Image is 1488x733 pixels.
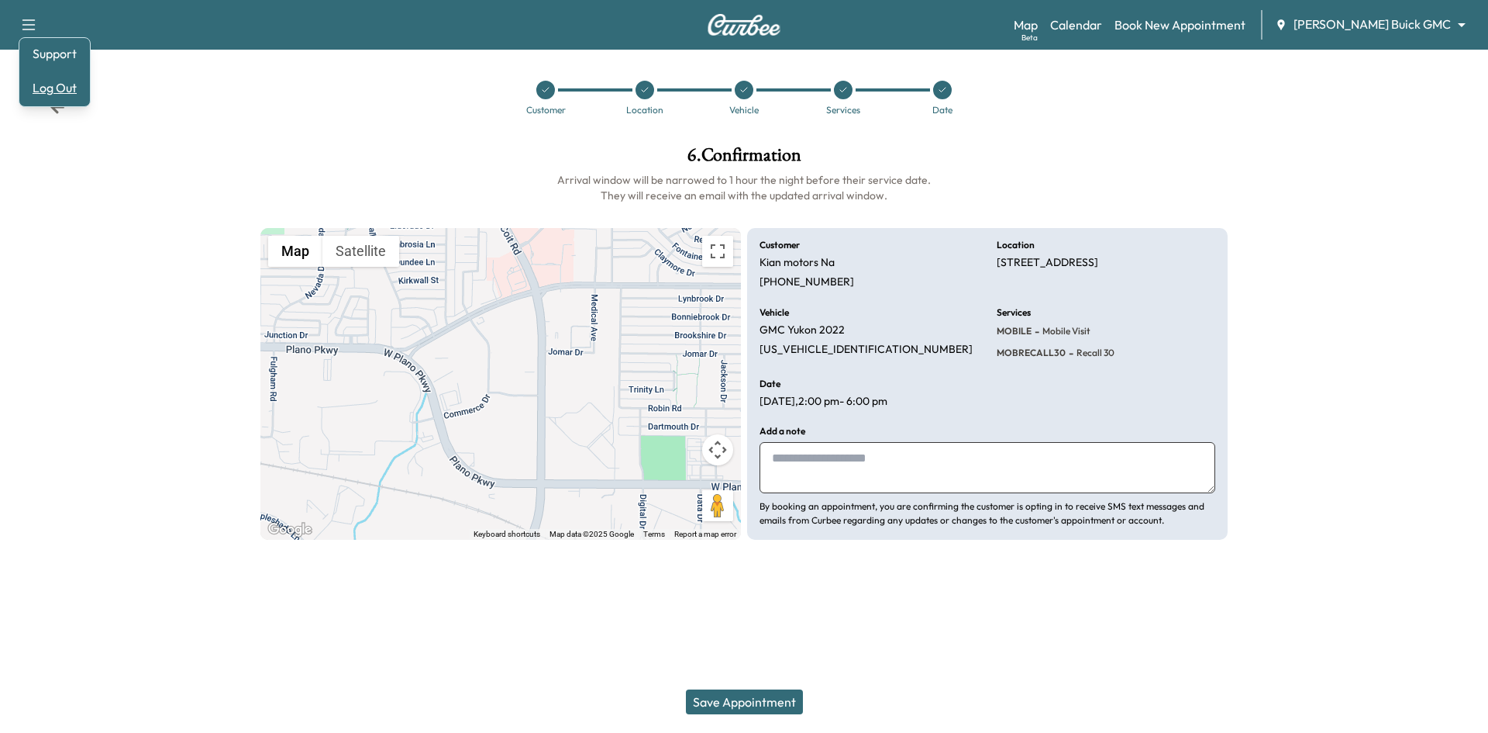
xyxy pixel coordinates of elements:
p: [PHONE_NUMBER] [759,275,854,289]
span: Mobile Visit [1039,325,1090,337]
div: Location [626,105,663,115]
div: Date [932,105,952,115]
span: - [1032,323,1039,339]
a: Report a map error [674,530,736,538]
span: - [1066,345,1073,361]
h6: Services [997,308,1031,317]
a: MapBeta [1014,16,1038,34]
span: Map data ©2025 Google [549,530,634,538]
p: [STREET_ADDRESS] [997,256,1098,270]
div: Vehicle [729,105,759,115]
span: [PERSON_NAME] Buick GMC [1293,16,1451,33]
span: Recall 30 [1073,347,1114,359]
button: Log Out [26,75,84,100]
button: Keyboard shortcuts [474,529,540,540]
button: Show satellite imagery [322,236,399,267]
div: Beta [1021,32,1038,43]
a: Terms (opens in new tab) [643,530,665,538]
span: MOBILE [997,325,1032,337]
h6: Date [759,379,780,389]
a: Open this area in Google Maps (opens a new window) [264,520,315,540]
p: Kian motors Na [759,256,835,270]
button: Show street map [268,236,322,267]
div: Customer [526,105,566,115]
h6: Location [997,240,1035,250]
button: Map camera controls [702,434,733,465]
h6: Add a note [759,427,805,436]
span: MOBRECALL30 [997,347,1066,359]
p: GMC Yukon 2022 [759,323,845,337]
button: Toggle fullscreen view [702,236,733,267]
h6: Arrival window will be narrowed to 1 hour the night before their service date. They will receive ... [260,172,1228,203]
button: Drag Pegman onto the map to open Street View [702,490,733,521]
h6: Customer [759,240,800,250]
h1: 6 . Confirmation [260,146,1228,172]
div: Services [826,105,860,115]
a: Book New Appointment [1114,16,1245,34]
p: By booking an appointment, you are confirming the customer is opting in to receive SMS text messa... [759,500,1215,527]
button: Save Appointment [686,690,803,714]
img: Google [264,520,315,540]
p: [DATE] , 2:00 pm - 6:00 pm [759,395,887,409]
a: Support [26,44,84,63]
h6: Vehicle [759,308,789,317]
div: Back [50,99,65,115]
p: [US_VEHICLE_IDENTIFICATION_NUMBER] [759,343,973,357]
a: Calendar [1050,16,1102,34]
img: Curbee Logo [707,14,781,36]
